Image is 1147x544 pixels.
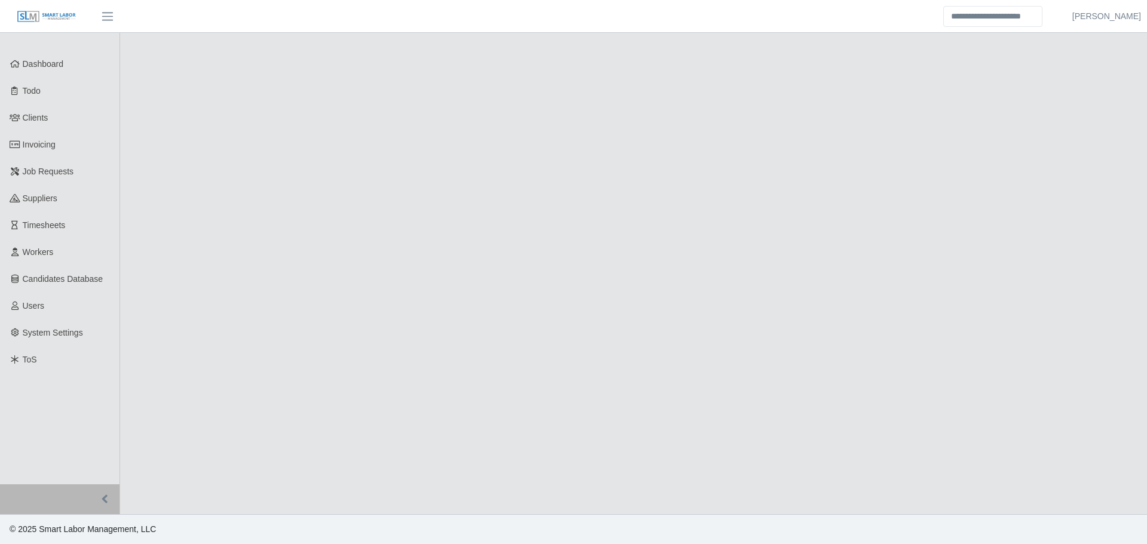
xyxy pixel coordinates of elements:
span: Workers [23,247,54,257]
span: Timesheets [23,220,66,230]
span: ToS [23,355,37,364]
span: Todo [23,86,41,96]
span: Candidates Database [23,274,103,284]
img: SLM Logo [17,10,76,23]
input: Search [943,6,1042,27]
span: Clients [23,113,48,122]
span: Job Requests [23,167,74,176]
span: Dashboard [23,59,64,69]
span: Users [23,301,45,311]
span: System Settings [23,328,83,337]
a: [PERSON_NAME] [1072,10,1141,23]
span: Invoicing [23,140,56,149]
span: Suppliers [23,193,57,203]
span: © 2025 Smart Labor Management, LLC [10,524,156,534]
